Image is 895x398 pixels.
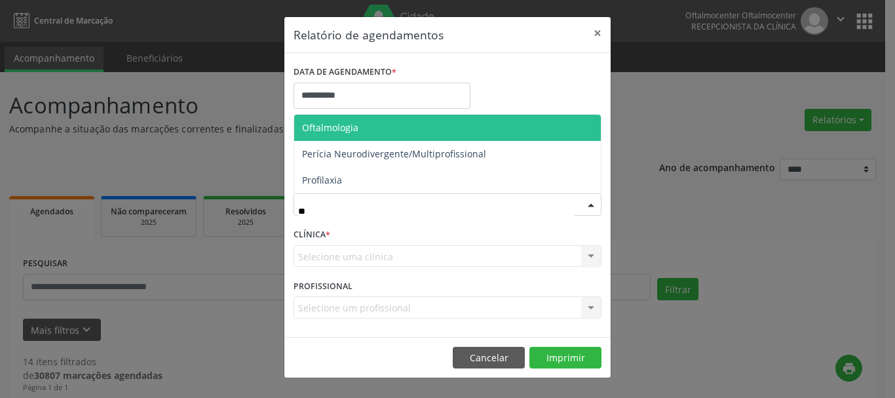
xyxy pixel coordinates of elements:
button: Close [584,17,611,49]
span: Profilaxia [302,174,342,186]
span: Oftalmologia [302,121,358,134]
label: DATA DE AGENDAMENTO [294,62,396,83]
button: Imprimir [529,347,601,369]
button: Cancelar [453,347,525,369]
label: CLÍNICA [294,225,330,245]
span: Perícia Neurodivergente/Multiprofissional [302,148,486,160]
label: PROFISSIONAL [294,276,352,296]
h5: Relatório de agendamentos [294,26,444,43]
